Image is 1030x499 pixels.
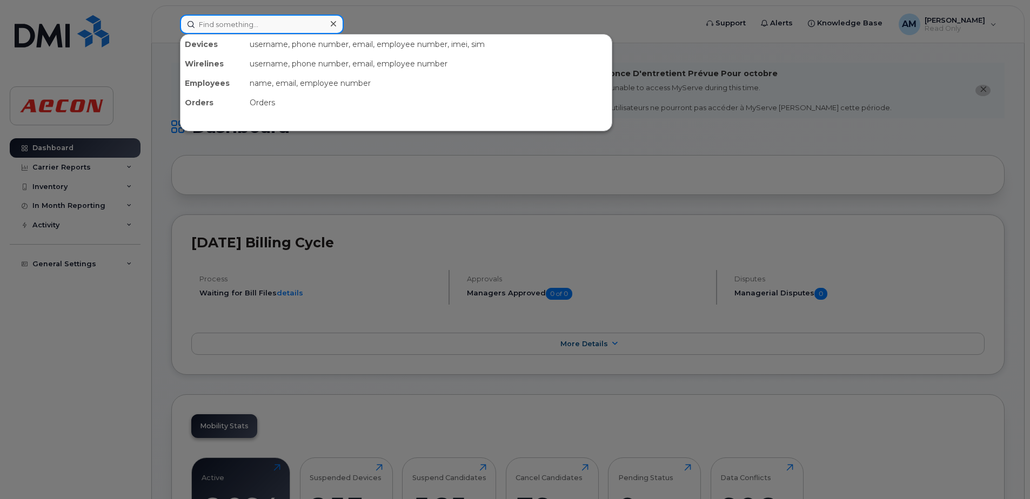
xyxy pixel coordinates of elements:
[180,54,245,73] div: Wirelines
[245,35,612,54] div: username, phone number, email, employee number, imei, sim
[180,93,245,112] div: Orders
[245,73,612,93] div: name, email, employee number
[245,54,612,73] div: username, phone number, email, employee number
[245,93,612,112] div: Orders
[180,73,245,93] div: Employees
[180,35,245,54] div: Devices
